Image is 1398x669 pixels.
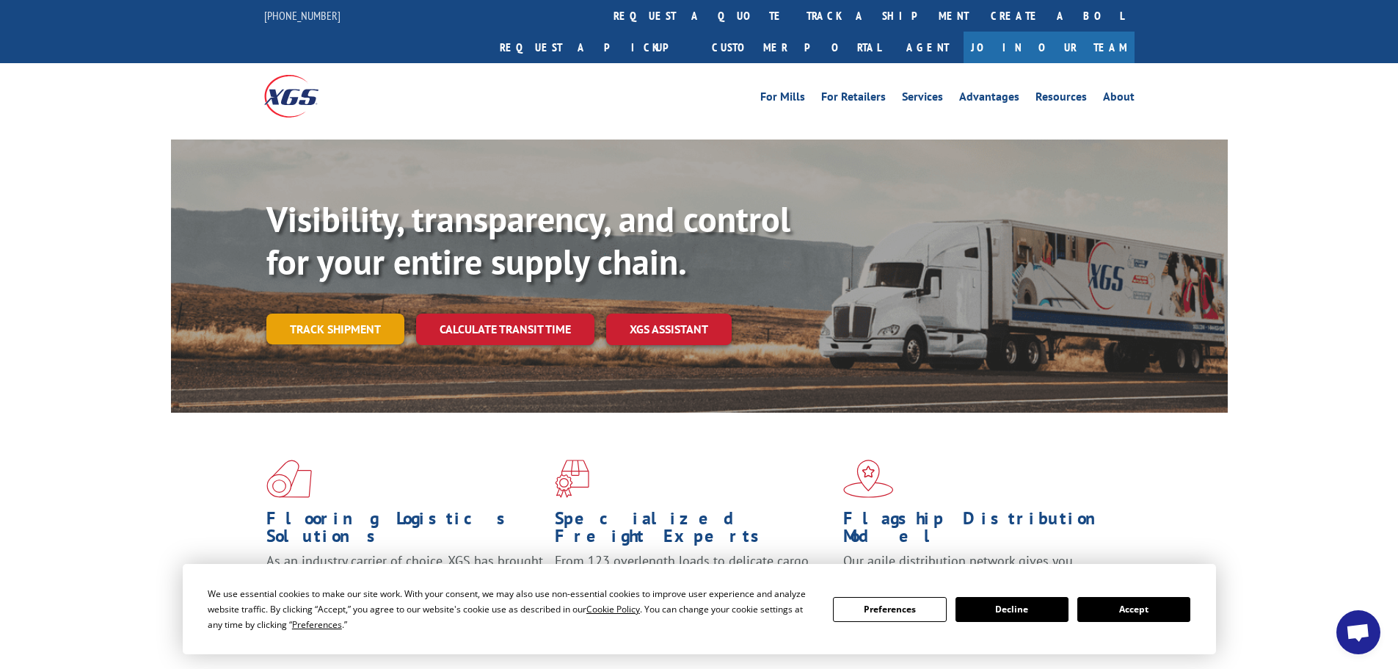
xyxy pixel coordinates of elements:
div: We use essential cookies to make our site work. With your consent, we may also use non-essential ... [208,586,815,632]
b: Visibility, transparency, and control for your entire supply chain. [266,196,790,284]
span: As an industry carrier of choice, XGS has brought innovation and dedication to flooring logistics... [266,552,543,604]
div: Open chat [1336,610,1380,654]
img: xgs-icon-flagship-distribution-model-red [843,460,894,498]
a: Join Our Team [964,32,1135,63]
span: Our agile distribution network gives you nationwide inventory management on demand. [843,552,1113,587]
p: From 123 overlength loads to delicate cargo, our experienced staff knows the best way to move you... [555,552,832,618]
a: For Mills [760,91,805,107]
span: Cookie Policy [586,603,640,615]
a: Request a pickup [489,32,701,63]
button: Accept [1077,597,1190,622]
a: [PHONE_NUMBER] [264,8,341,23]
h1: Flagship Distribution Model [843,510,1121,552]
button: Decline [955,597,1068,622]
a: For Retailers [821,91,886,107]
a: Advantages [959,91,1019,107]
div: Cookie Consent Prompt [183,564,1216,654]
button: Preferences [833,597,946,622]
h1: Flooring Logistics Solutions [266,510,544,552]
a: Track shipment [266,314,404,344]
img: xgs-icon-total-supply-chain-intelligence-red [266,460,312,498]
a: Resources [1035,91,1087,107]
a: Customer Portal [701,32,892,63]
a: Calculate transit time [416,314,594,345]
a: Agent [892,32,964,63]
a: XGS ASSISTANT [606,314,732,345]
span: Preferences [292,618,342,631]
a: About [1103,91,1135,107]
h1: Specialized Freight Experts [555,510,832,552]
img: xgs-icon-focused-on-flooring-red [555,460,589,498]
a: Services [902,91,943,107]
